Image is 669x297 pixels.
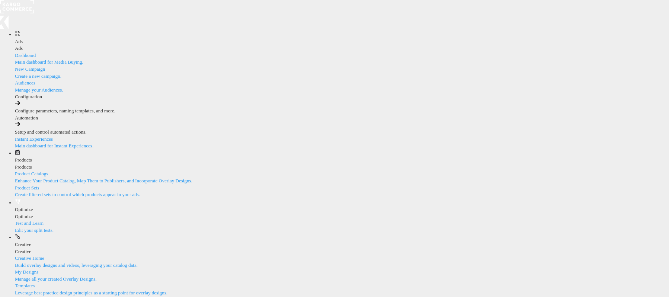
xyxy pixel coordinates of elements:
[15,136,669,150] a: Instant ExperiencesMain dashboard for Instant Experiences.
[15,248,669,255] div: Creative
[15,269,669,276] div: My Designs
[15,269,669,282] a: My DesignsManage all your created Overlay Designs.
[15,255,669,269] a: Creative HomeBuild overlay designs and videos, leveraging your catalog data.
[15,59,669,66] div: Main dashboard for Media Buying.
[15,213,669,220] div: Optimize
[15,191,669,198] div: Create filtered sets to control which products appear in your ads.
[15,157,32,163] span: Products
[15,282,669,290] div: Templates
[15,87,669,94] div: Manage your Audiences.
[15,220,108,234] a: Test and LearnEdit your split tests.
[15,227,108,234] div: Edit your split tests.
[15,136,669,143] div: Instant Experiences
[15,170,669,184] a: Product CatalogsEnhance Your Product Catalog, Map Them to Publishers, and Incorporate Overlay Des...
[15,45,669,52] div: Ads
[15,93,669,100] div: Configuration
[15,108,669,115] div: Configure parameters, naming templates, and more.
[15,73,669,80] div: Create a new campaign.
[15,66,669,73] div: New Campaign
[15,262,669,269] div: Build overlay designs and videos, leveraging your catalog data.
[15,115,669,122] div: Automation
[15,220,108,227] div: Test and Learn
[15,276,669,283] div: Manage all your created Overlay Designs.
[15,242,31,247] span: Creative
[15,290,669,297] div: Leverage best practice design principles as a starting point for overlay designs.
[15,178,669,185] div: Enhance Your Product Catalog, Map Them to Publishers, and Incorporate Overlay Designs.
[15,282,669,296] a: TemplatesLeverage best practice design principles as a starting point for overlay designs.
[15,207,33,212] span: Optimize
[15,143,669,150] div: Main dashboard for Instant Experiences.
[15,170,669,178] div: Product Catalogs
[15,52,669,66] a: DashboardMain dashboard for Media Buying.
[15,80,669,93] a: AudiencesManage your Audiences.
[15,185,669,198] a: Product SetsCreate filtered sets to control which products appear in your ads.
[15,52,669,59] div: Dashboard
[15,129,669,136] div: Setup and control automated actions.
[15,185,669,192] div: Product Sets
[15,80,669,87] div: Audiences
[15,255,669,262] div: Creative Home
[15,164,669,171] div: Products
[15,39,23,44] span: Ads
[15,66,669,80] a: New CampaignCreate a new campaign.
